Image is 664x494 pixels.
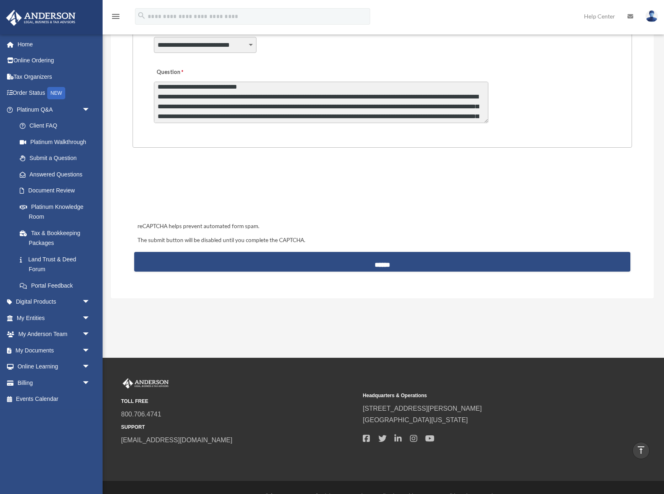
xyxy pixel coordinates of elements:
a: Answered Questions [11,166,103,183]
iframe: reCAPTCHA [135,173,260,205]
span: arrow_drop_down [82,342,98,359]
a: Platinum Knowledge Room [11,199,103,225]
small: Headquarters & Operations [363,391,599,400]
img: Anderson Advisors Platinum Portal [4,10,78,26]
a: Client FAQ [11,118,103,134]
a: Platinum Q&Aarrow_drop_down [6,101,103,118]
div: The submit button will be disabled until you complete the CAPTCHA. [134,236,630,245]
a: vertical_align_top [632,442,650,459]
a: Portal Feedback [11,277,103,294]
a: Digital Productsarrow_drop_down [6,294,103,310]
a: Tax Organizers [6,69,103,85]
span: arrow_drop_down [82,294,98,311]
a: My Anderson Teamarrow_drop_down [6,326,103,343]
small: SUPPORT [121,423,357,432]
a: Online Learningarrow_drop_down [6,359,103,375]
a: Tax & Bookkeeping Packages [11,225,103,251]
i: menu [111,11,121,21]
span: arrow_drop_down [82,101,98,118]
a: Platinum Walkthrough [11,134,103,150]
a: My Entitiesarrow_drop_down [6,310,103,326]
div: reCAPTCHA helps prevent automated form spam. [134,222,630,231]
a: [EMAIL_ADDRESS][DOMAIN_NAME] [121,437,232,444]
a: Events Calendar [6,391,103,407]
a: Billingarrow_drop_down [6,375,103,391]
a: My Documentsarrow_drop_down [6,342,103,359]
a: Land Trust & Deed Forum [11,251,103,277]
a: [STREET_ADDRESS][PERSON_NAME] [363,405,482,412]
small: TOLL FREE [121,397,357,406]
div: NEW [47,87,65,99]
a: Order StatusNEW [6,85,103,102]
span: arrow_drop_down [82,310,98,327]
img: Anderson Advisors Platinum Portal [121,378,170,389]
i: vertical_align_top [636,445,646,455]
a: Document Review [11,183,103,199]
label: Question [154,66,218,78]
i: search [137,11,146,20]
a: Home [6,36,103,53]
a: Submit a Question [11,150,98,167]
a: Online Ordering [6,53,103,69]
span: arrow_drop_down [82,375,98,391]
a: menu [111,14,121,21]
a: [GEOGRAPHIC_DATA][US_STATE] [363,416,468,423]
a: 800.706.4741 [121,411,161,418]
span: arrow_drop_down [82,326,98,343]
img: User Pic [646,10,658,22]
span: arrow_drop_down [82,359,98,375]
